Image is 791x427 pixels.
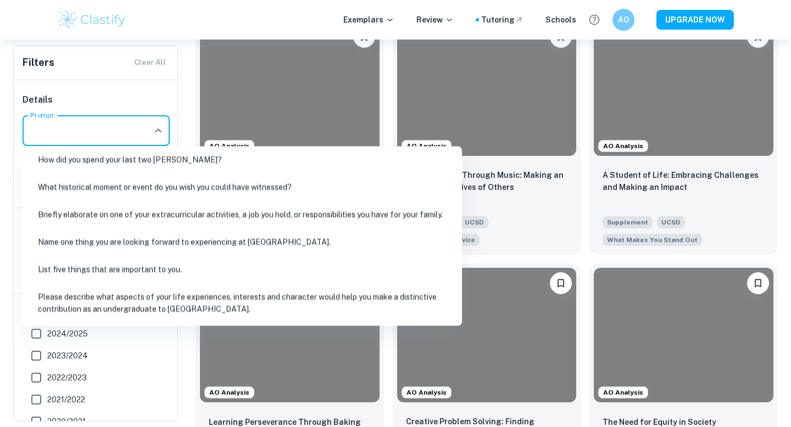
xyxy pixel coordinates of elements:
a: Schools [545,14,576,26]
li: Please describe what aspects of your life experiences, interests and character would help you mak... [27,284,458,322]
li: List five things that are important to you. [27,257,458,282]
span: What Makes You Stand Out [607,235,698,245]
span: 2024/2025 [47,328,88,340]
span: AO Analysis [402,141,451,151]
span: AO Analysis [205,141,254,151]
button: UPGRADE NOW [656,10,734,30]
a: AO AnalysisBookmarkA Student of Life: Embracing Challenges and Making an ImpactSupplementUCSDBeyo... [589,17,778,255]
p: Exemplars [343,14,394,26]
li: Name one thing you are looking forward to experiencing at [GEOGRAPHIC_DATA]. [27,229,458,255]
button: Help and Feedback [585,10,604,29]
a: Tutoring [481,14,523,26]
li: What historical moment or event do you wish you could have witnessed? [27,175,458,200]
span: UCSD [657,216,685,228]
p: Spreading Joy Through Music: Making an Impact in the Lives of Others [406,169,568,193]
a: AO AnalysisBookmarkA Journey of Independence: Embracing the IBDP OpportunitySupplementUCSDDescrib... [196,17,384,255]
span: 2021/2022 [47,394,85,406]
label: Prompt [30,110,54,120]
button: AO [612,9,634,31]
span: Beyond what has already been shared in your application, what do you believe makes you a strong c... [603,233,702,246]
a: AO AnalysisBookmarkSpreading Joy Through Music: Making an Impact in the Lives of OthersSupplement... [393,17,581,255]
span: AO Analysis [599,141,648,151]
button: Bookmark [747,272,769,294]
span: AO Analysis [205,387,254,397]
h6: AO [617,14,630,26]
li: Briefly elaborate on one of your extracurricular activities, a job you hold, or responsibilities ... [27,202,458,227]
li: How did you spend your last two [PERSON_NAME]? [27,147,458,172]
span: 2023/2024 [47,350,88,362]
span: UCSD [460,216,488,228]
span: AO Analysis [402,387,451,397]
span: Supplement [603,216,653,228]
h6: Details [23,93,170,106]
button: Bookmark [550,272,572,294]
img: Clastify logo [57,9,127,31]
button: Close [151,123,166,138]
p: Review [416,14,454,26]
span: 2022/2023 [47,372,87,384]
span: AO Analysis [599,387,648,397]
h6: Filters [23,55,54,70]
p: A Student of Life: Embracing Challenges and Making an Impact [603,169,765,193]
